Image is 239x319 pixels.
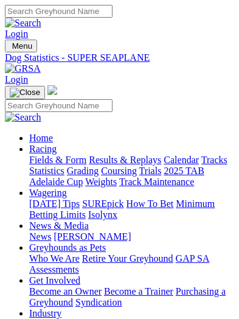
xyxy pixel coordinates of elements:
a: Grading [67,166,99,176]
a: Syndication [75,297,122,307]
div: Racing [29,155,234,188]
a: Trials [139,166,162,176]
a: Tracks [201,155,227,165]
div: Get Involved [29,286,234,308]
a: Fields & Form [29,155,86,165]
a: Purchasing a Greyhound [29,286,226,307]
a: [DATE] Tips [29,198,80,209]
a: Home [29,133,53,143]
img: logo-grsa-white.png [47,85,57,95]
img: Search [5,18,41,29]
a: Become a Trainer [104,286,173,296]
a: News [29,231,51,242]
a: Wagering [29,188,67,198]
a: Dog Statistics - SUPER SEAPLANE [5,52,234,63]
span: Menu [12,41,32,51]
button: Toggle navigation [5,86,45,99]
a: [PERSON_NAME] [54,231,131,242]
a: SUREpick [82,198,123,209]
div: News & Media [29,231,234,242]
div: Wagering [29,198,234,220]
a: Weights [85,177,117,187]
a: Who We Are [29,253,80,264]
a: Statistics [29,166,64,176]
a: Results & Replays [89,155,161,165]
a: Greyhounds as Pets [29,242,106,253]
img: Close [10,88,40,97]
a: News & Media [29,220,89,231]
a: Become an Owner [29,286,102,296]
a: GAP SA Assessments [29,253,209,275]
a: Minimum Betting Limits [29,198,215,220]
a: Login [5,74,28,85]
input: Search [5,99,113,112]
a: Get Involved [29,275,80,286]
a: Isolynx [88,209,117,220]
a: Retire Your Greyhound [82,253,173,264]
a: Calendar [164,155,199,165]
a: 2025 TAB Adelaide Cup [29,166,204,187]
input: Search [5,5,113,18]
a: Track Maintenance [119,177,194,187]
a: Industry [29,308,61,318]
img: GRSA [5,63,41,74]
a: Racing [29,144,57,154]
a: Login [5,29,28,39]
a: Coursing [101,166,137,176]
img: Search [5,112,41,123]
a: How To Bet [126,198,174,209]
div: Greyhounds as Pets [29,253,234,275]
button: Toggle navigation [5,40,37,52]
